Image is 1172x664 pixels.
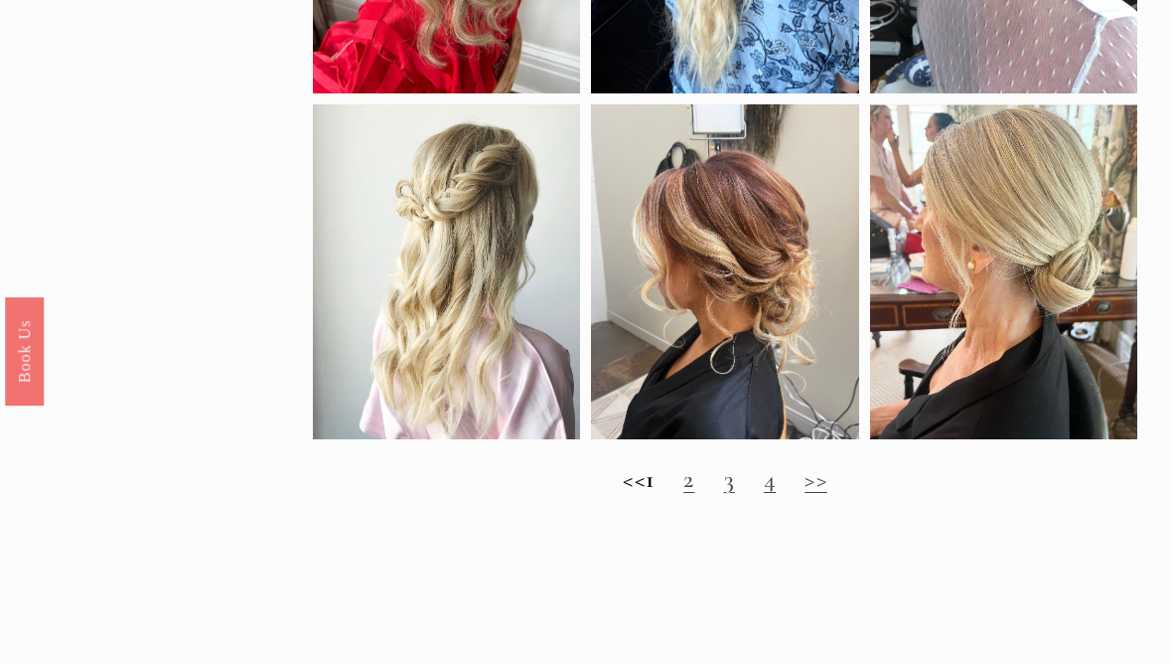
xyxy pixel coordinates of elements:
a: 3 [724,464,735,494]
h2: << [313,465,1136,495]
strong: 1 [646,464,655,494]
a: >> [805,464,827,494]
a: 4 [764,464,776,494]
a: 2 [683,464,694,494]
a: Book Us [5,297,44,406]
